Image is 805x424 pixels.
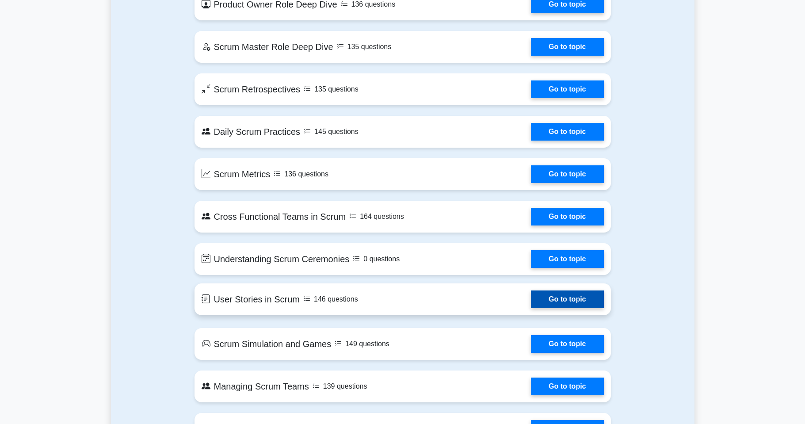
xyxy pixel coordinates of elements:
[531,290,603,308] a: Go to topic
[531,80,603,98] a: Go to topic
[531,165,603,183] a: Go to topic
[531,123,603,141] a: Go to topic
[531,208,603,225] a: Go to topic
[531,38,603,56] a: Go to topic
[531,250,603,268] a: Go to topic
[531,335,603,353] a: Go to topic
[531,378,603,395] a: Go to topic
